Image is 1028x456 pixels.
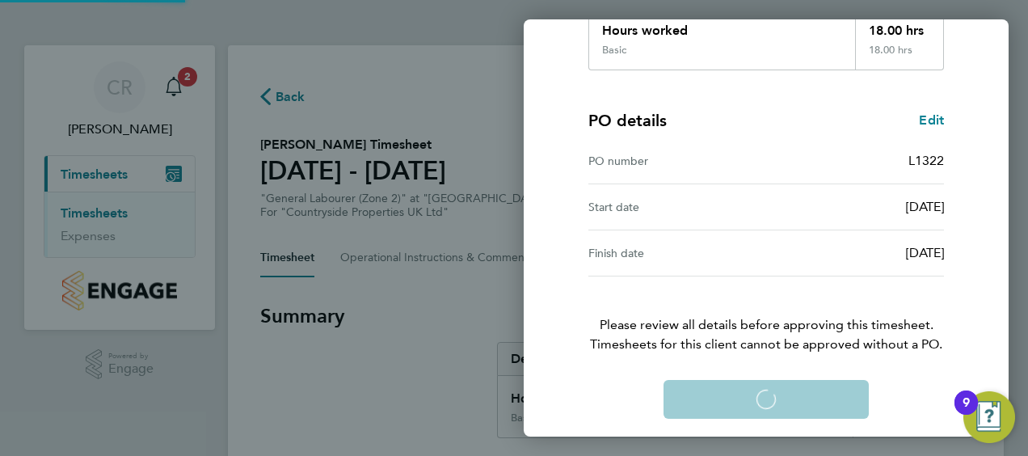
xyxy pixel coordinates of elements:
[589,8,855,44] div: Hours worked
[919,111,944,130] a: Edit
[908,153,944,168] span: L1322
[766,197,944,217] div: [DATE]
[569,277,963,354] p: Please review all details before approving this timesheet.
[919,112,944,128] span: Edit
[855,8,944,44] div: 18.00 hrs
[602,44,626,57] div: Basic
[588,197,766,217] div: Start date
[588,151,766,171] div: PO number
[855,44,944,70] div: 18.00 hrs
[588,243,766,263] div: Finish date
[569,335,963,354] span: Timesheets for this client cannot be approved without a PO.
[588,109,667,132] h4: PO details
[766,243,944,263] div: [DATE]
[963,403,970,424] div: 9
[963,391,1015,443] button: Open Resource Center, 9 new notifications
